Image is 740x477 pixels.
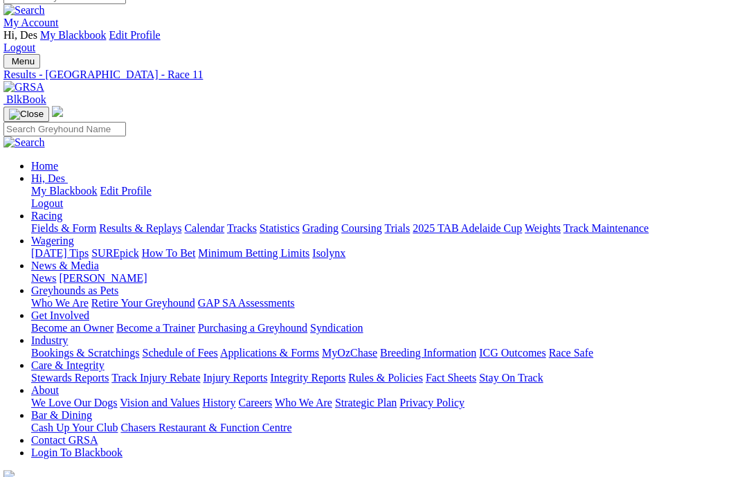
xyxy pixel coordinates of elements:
[341,222,382,234] a: Coursing
[120,422,291,433] a: Chasers Restaurant & Function Centre
[40,29,107,41] a: My Blackbook
[31,334,68,346] a: Industry
[413,222,522,234] a: 2025 TAB Adelaide Cup
[111,372,200,384] a: Track Injury Rebate
[479,372,543,384] a: Stay On Track
[3,4,45,17] img: Search
[31,272,732,285] div: News & Media
[202,397,235,408] a: History
[31,235,74,246] a: Wagering
[31,372,109,384] a: Stewards Reports
[116,322,195,334] a: Become a Trainer
[91,247,138,259] a: SUREpick
[31,160,58,172] a: Home
[31,222,96,234] a: Fields & Form
[563,222,649,234] a: Track Maintenance
[548,347,593,359] a: Race Safe
[31,260,99,271] a: News & Media
[260,222,300,234] a: Statistics
[91,297,195,309] a: Retire Your Greyhound
[479,347,545,359] a: ICG Outcomes
[120,397,199,408] a: Vision and Values
[3,93,46,105] a: BlkBook
[198,297,295,309] a: GAP SA Assessments
[399,397,464,408] a: Privacy Policy
[99,222,181,234] a: Results & Replays
[31,172,65,184] span: Hi, Des
[198,322,307,334] a: Purchasing a Greyhound
[3,29,37,41] span: Hi, Des
[31,397,732,409] div: About
[109,29,160,41] a: Edit Profile
[31,185,98,197] a: My Blackbook
[31,272,56,284] a: News
[3,107,49,122] button: Toggle navigation
[3,54,40,69] button: Toggle navigation
[303,222,339,234] a: Grading
[238,397,272,408] a: Careers
[12,56,35,66] span: Menu
[380,347,476,359] a: Breeding Information
[31,247,89,259] a: [DATE] Tips
[184,222,224,234] a: Calendar
[31,372,732,384] div: Care & Integrity
[203,372,267,384] a: Injury Reports
[31,397,117,408] a: We Love Our Dogs
[31,197,63,209] a: Logout
[9,109,44,120] img: Close
[31,222,732,235] div: Racing
[31,297,89,309] a: Who We Are
[3,81,44,93] img: GRSA
[220,347,319,359] a: Applications & Forms
[3,69,732,81] a: Results - [GEOGRAPHIC_DATA] - Race 11
[384,222,410,234] a: Trials
[31,434,98,446] a: Contact GRSA
[3,42,35,53] a: Logout
[3,122,126,136] input: Search
[31,347,139,359] a: Bookings & Scratchings
[348,372,423,384] a: Rules & Policies
[31,322,732,334] div: Get Involved
[3,17,59,28] a: My Account
[31,422,732,434] div: Bar & Dining
[31,384,59,396] a: About
[3,29,732,54] div: My Account
[335,397,397,408] a: Strategic Plan
[310,322,363,334] a: Syndication
[31,285,118,296] a: Greyhounds as Pets
[3,136,45,149] img: Search
[312,247,345,259] a: Isolynx
[31,297,732,309] div: Greyhounds as Pets
[31,210,62,222] a: Racing
[31,322,114,334] a: Become an Owner
[100,185,152,197] a: Edit Profile
[52,106,63,117] img: logo-grsa-white.png
[31,185,732,210] div: Hi, Des
[31,359,105,371] a: Care & Integrity
[275,397,332,408] a: Who We Are
[31,247,732,260] div: Wagering
[31,409,92,421] a: Bar & Dining
[6,93,46,105] span: BlkBook
[31,309,89,321] a: Get Involved
[31,347,732,359] div: Industry
[31,172,68,184] a: Hi, Des
[426,372,476,384] a: Fact Sheets
[322,347,377,359] a: MyOzChase
[227,222,257,234] a: Tracks
[31,422,118,433] a: Cash Up Your Club
[525,222,561,234] a: Weights
[270,372,345,384] a: Integrity Reports
[142,247,196,259] a: How To Bet
[59,272,147,284] a: [PERSON_NAME]
[31,447,123,458] a: Login To Blackbook
[198,247,309,259] a: Minimum Betting Limits
[142,347,217,359] a: Schedule of Fees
